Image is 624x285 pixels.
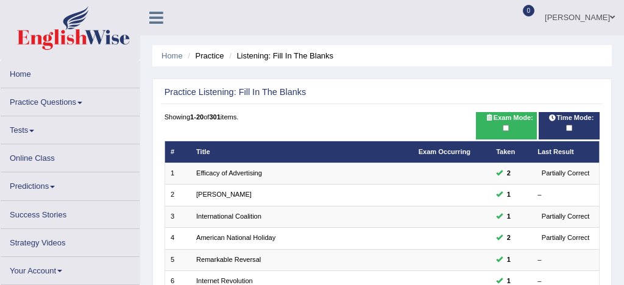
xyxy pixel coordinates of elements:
[1,88,140,112] a: Practice Questions
[165,185,191,206] td: 2
[491,141,532,163] th: Taken
[165,88,434,97] h2: Practice Listening: Fill In The Blanks
[419,148,470,155] a: Exam Occurring
[503,168,514,179] span: You can still take this question
[544,113,598,124] span: Time Mode:
[1,201,140,225] a: Success Stories
[165,141,191,163] th: #
[165,228,191,249] td: 4
[196,277,253,284] a: Internet Revolution
[537,233,594,244] div: Partially Correct
[503,233,514,244] span: You can still take this question
[503,189,514,200] span: You can still take this question
[532,141,600,163] th: Last Result
[165,112,600,122] div: Showing of items.
[196,213,261,220] a: International Coalition
[196,169,262,177] a: Efficacy of Advertising
[523,5,535,16] span: 0
[503,211,514,222] span: You can still take this question
[1,116,140,140] a: Tests
[1,60,140,84] a: Home
[190,113,204,121] b: 1-20
[165,163,191,184] td: 1
[476,112,537,139] div: Show exams occurring in exams
[196,191,252,198] a: [PERSON_NAME]
[537,211,594,222] div: Partially Correct
[165,206,191,227] td: 3
[161,51,183,60] a: Home
[537,255,594,265] div: –
[503,255,514,266] span: You can still take this question
[1,172,140,196] a: Predictions
[209,113,220,121] b: 301
[537,168,594,179] div: Partially Correct
[1,229,140,253] a: Strategy Videos
[1,144,140,168] a: Online Class
[1,257,140,281] a: Your Account
[185,50,224,62] li: Practice
[196,234,275,241] a: American National Holiday
[196,256,261,263] a: Remarkable Reversal
[537,190,594,200] div: –
[481,113,537,124] span: Exam Mode:
[191,141,413,163] th: Title
[165,249,191,270] td: 5
[226,50,333,62] li: Listening: Fill In The Blanks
